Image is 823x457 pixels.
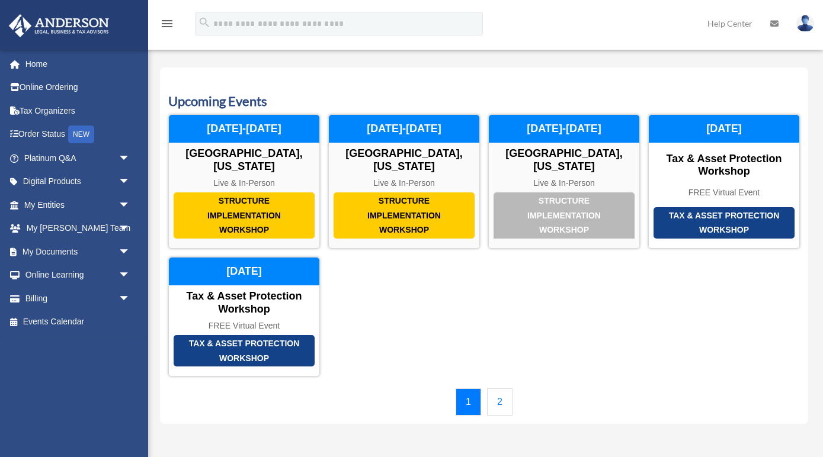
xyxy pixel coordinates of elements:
[489,115,639,143] div: [DATE]-[DATE]
[329,115,479,143] div: [DATE]-[DATE]
[334,192,475,239] div: Structure Implementation Workshop
[174,192,315,239] div: Structure Implementation Workshop
[649,115,799,143] div: [DATE]
[329,147,479,173] div: [GEOGRAPHIC_DATA], [US_STATE]
[8,287,148,310] a: Billingarrow_drop_down
[5,14,113,37] img: Anderson Advisors Platinum Portal
[198,16,211,29] i: search
[169,258,319,286] div: [DATE]
[488,114,640,249] a: Structure Implementation Workshop [GEOGRAPHIC_DATA], [US_STATE] Live & In-Person [DATE]-[DATE]
[8,123,148,147] a: Order StatusNEW
[654,207,795,239] div: Tax & Asset Protection Workshop
[487,388,513,416] a: 2
[119,240,142,264] span: arrow_drop_down
[489,178,639,188] div: Live & In-Person
[169,290,319,316] div: Tax & Asset Protection Workshop
[168,257,320,376] a: Tax & Asset Protection Workshop Tax & Asset Protection Workshop FREE Virtual Event [DATE]
[119,193,142,217] span: arrow_drop_down
[68,125,94,143] div: NEW
[119,263,142,288] span: arrow_drop_down
[8,217,148,240] a: My [PERSON_NAME] Teamarrow_drop_down
[796,15,814,32] img: User Pic
[168,92,800,111] h3: Upcoming Events
[174,335,315,366] div: Tax & Asset Protection Workshop
[328,114,480,249] a: Structure Implementation Workshop [GEOGRAPHIC_DATA], [US_STATE] Live & In-Person [DATE]-[DATE]
[329,178,479,188] div: Live & In-Person
[8,52,148,76] a: Home
[649,188,799,198] div: FREE Virtual Event
[160,17,174,31] i: menu
[8,170,148,194] a: Digital Productsarrow_drop_down
[169,115,319,143] div: [DATE]-[DATE]
[649,153,799,178] div: Tax & Asset Protection Workshop
[119,287,142,311] span: arrow_drop_down
[160,21,174,31] a: menu
[494,192,635,239] div: Structure Implementation Workshop
[169,147,319,173] div: [GEOGRAPHIC_DATA], [US_STATE]
[8,240,148,263] a: My Documentsarrow_drop_down
[8,263,148,287] a: Online Learningarrow_drop_down
[169,178,319,188] div: Live & In-Person
[456,388,481,416] a: 1
[8,193,148,217] a: My Entitiesarrow_drop_down
[119,146,142,170] span: arrow_drop_down
[119,170,142,194] span: arrow_drop_down
[8,99,148,123] a: Tax Organizers
[8,310,142,334] a: Events Calendar
[8,146,148,170] a: Platinum Q&Aarrow_drop_down
[489,147,639,173] div: [GEOGRAPHIC_DATA], [US_STATE]
[169,321,319,331] div: FREE Virtual Event
[119,217,142,241] span: arrow_drop_down
[648,114,800,249] a: Tax & Asset Protection Workshop Tax & Asset Protection Workshop FREE Virtual Event [DATE]
[168,114,320,249] a: Structure Implementation Workshop [GEOGRAPHIC_DATA], [US_STATE] Live & In-Person [DATE]-[DATE]
[8,76,148,99] a: Online Ordering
